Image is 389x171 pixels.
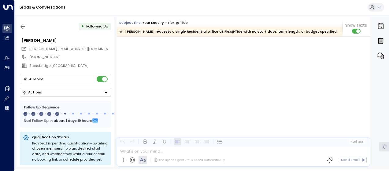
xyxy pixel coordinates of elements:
span: Following Up [86,24,108,29]
div: Next Follow Up: [24,117,107,124]
button: Cc|Bcc [349,140,365,144]
div: Stonebridge [GEOGRAPHIC_DATA] [29,63,111,68]
p: Qualification Status [32,135,108,140]
div: AI Mode [29,76,43,82]
div: Actions [23,90,42,94]
div: [PERSON_NAME] requests a single Residential office at Flex@Tide with no start date, term length, ... [119,28,337,35]
span: In about 1 days 19 hours [50,117,92,124]
button: Undo [119,138,126,145]
span: marshall@stonebridge.uk.com [29,46,111,52]
div: [PHONE_NUMBER] [29,55,111,60]
div: The agent signature is added automatically [154,158,225,162]
button: Actions [20,88,111,97]
span: | [356,140,357,144]
div: Prospect is pending qualification—awaiting chosen membership plan, desired start date, and whethe... [32,141,108,162]
span: Cc Bcc [351,140,363,144]
div: Button group with a nested menu [20,88,111,97]
div: • [81,22,84,31]
a: Leads & Conversations [20,5,65,10]
button: Redo [128,138,136,145]
span: [PERSON_NAME][EMAIL_ADDRESS][DOMAIN_NAME] [29,46,117,51]
span: Subject Line: [119,20,142,25]
span: Show Texts [345,23,367,28]
div: Follow Up Sequence [24,105,107,110]
div: [PERSON_NAME] [21,38,111,43]
div: Your enquiry - Flex @ Tide [142,20,188,25]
